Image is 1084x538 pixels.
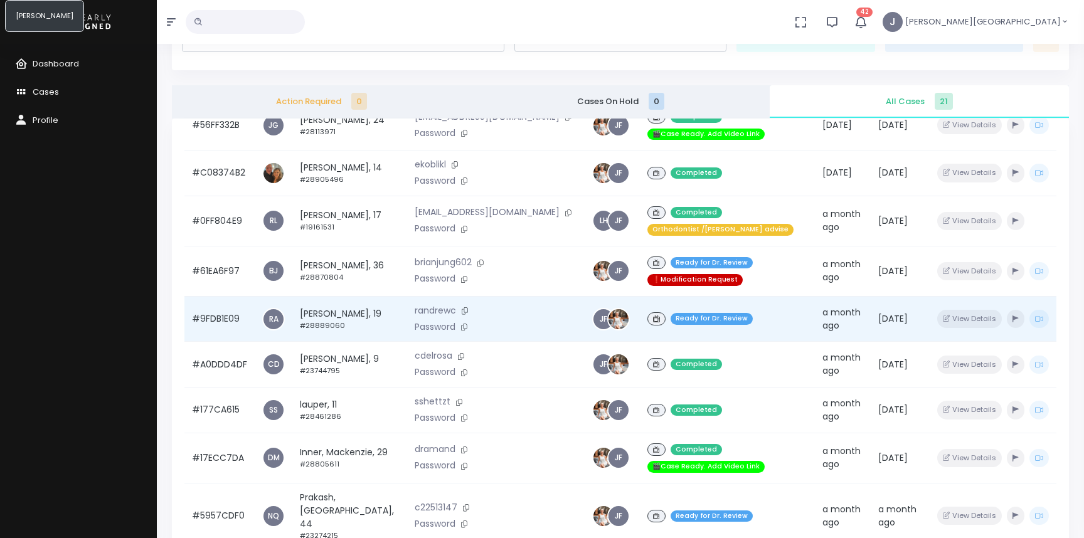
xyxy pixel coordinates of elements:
[822,397,861,423] span: a month ago
[878,358,908,371] span: [DATE]
[184,100,255,150] td: #56FF332B
[292,296,407,342] td: [PERSON_NAME], 19
[822,119,852,131] span: [DATE]
[184,388,255,433] td: #177CA615
[647,274,743,286] span: ❗Modification Request
[300,411,341,421] small: #28461286
[300,127,336,137] small: #28113971
[883,12,903,32] span: J
[415,517,577,531] p: Password
[822,351,861,377] span: a month ago
[937,449,1002,467] button: View Details
[608,506,629,526] a: JF
[608,448,629,468] a: JF
[184,196,255,246] td: #0FF804E9
[16,11,73,21] span: [PERSON_NAME]
[608,261,629,281] a: JF
[415,127,577,140] p: Password
[415,395,577,409] p: sshettzt
[671,404,722,416] span: Completed
[822,503,861,529] span: a month ago
[878,403,908,416] span: [DATE]
[937,401,1002,419] button: View Details
[647,129,765,140] span: 🎬Case Ready. Add Video Link
[822,445,861,470] span: a month ago
[937,507,1002,525] button: View Details
[263,354,284,374] span: CD
[937,356,1002,374] button: View Details
[184,342,255,388] td: #A0DDD4DF
[593,309,614,329] span: JF
[263,211,284,231] a: RL
[822,208,861,233] span: a month ago
[878,166,908,179] span: [DATE]
[593,211,614,231] a: LH
[292,100,407,150] td: [PERSON_NAME], 24
[415,272,577,286] p: Password
[878,451,908,464] span: [DATE]
[608,400,629,420] a: JF
[937,116,1002,134] button: View Details
[937,212,1002,230] button: View Details
[263,448,284,468] a: DM
[649,93,664,110] span: 0
[415,320,577,334] p: Password
[822,306,861,332] span: a month ago
[481,95,760,108] span: Cases On Hold
[878,312,908,325] span: [DATE]
[184,150,255,196] td: #C08374B2
[292,388,407,433] td: lauper, 11
[300,320,345,330] small: #28889060
[647,224,794,236] span: Orthodontist /[PERSON_NAME] advise
[292,196,407,246] td: [PERSON_NAME], 17
[671,359,722,371] span: Completed
[263,261,284,281] a: BJ
[263,400,284,420] a: SS
[263,115,284,135] a: JG
[263,506,284,526] span: NQ
[182,95,461,108] span: Action Required
[415,222,577,236] p: Password
[292,342,407,388] td: [PERSON_NAME], 9
[184,433,255,483] td: #17ECC7DA
[300,174,344,184] small: #28905496
[415,459,577,473] p: Password
[300,366,340,376] small: #23744795
[415,411,577,425] p: Password
[263,309,284,329] span: RA
[300,459,339,469] small: #28805611
[608,211,629,231] a: JF
[33,58,79,70] span: Dashboard
[300,222,334,232] small: #19161531
[937,262,1002,280] button: View Details
[878,503,917,529] span: a month ago
[33,114,58,126] span: Profile
[878,214,908,227] span: [DATE]
[671,444,722,456] span: Completed
[822,166,852,179] span: [DATE]
[937,164,1002,182] button: View Details
[671,510,753,522] span: Ready for Dr. Review
[292,433,407,483] td: Inner, Mackenzie, 29
[856,8,873,17] span: 42
[351,93,367,110] span: 0
[608,163,629,183] a: JF
[415,158,577,172] p: ekoblikl
[33,86,59,98] span: Cases
[780,95,1059,108] span: All Cases
[593,354,614,374] span: JF
[415,304,577,318] p: randrewc
[184,246,255,296] td: #61EA6F97
[671,207,722,219] span: Completed
[937,310,1002,328] button: View Details
[415,256,577,270] p: brianjung602
[415,206,577,219] p: [EMAIL_ADDRESS][DOMAIN_NAME]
